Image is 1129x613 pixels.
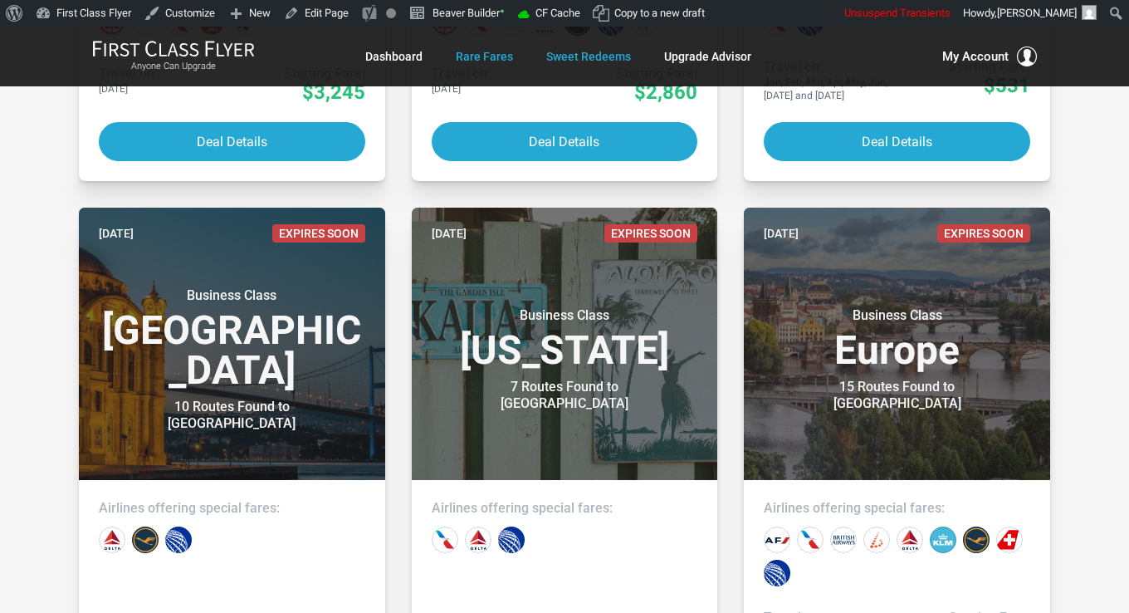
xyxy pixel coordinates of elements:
div: Swiss [996,527,1023,553]
div: American Airlines [432,527,458,553]
button: Deal Details [764,122,1030,161]
img: First Class Flyer [92,40,255,57]
div: 7 Routes Found to [GEOGRAPHIC_DATA] [461,379,668,412]
a: Dashboard [365,42,423,71]
h4: Airlines offering special fares: [432,500,698,517]
div: British Airways [830,527,857,553]
button: Deal Details [99,122,365,161]
h4: Airlines offering special fares: [99,500,365,517]
div: Brussels Airlines [863,527,890,553]
a: First Class FlyerAnyone Can Upgrade [92,40,255,73]
button: Deal Details [432,122,698,161]
span: Expires Soon [604,224,697,243]
span: Unsuspend Transients [844,7,951,19]
div: United [165,527,192,553]
span: Expires Soon [937,224,1030,243]
a: Sweet Redeems [546,42,631,71]
small: Business Class [461,307,668,324]
span: Expires Soon [272,224,365,243]
small: Business Class [794,307,1001,324]
h3: Europe [764,307,1030,370]
div: 10 Routes Found to [GEOGRAPHIC_DATA] [128,399,335,432]
time: [DATE] [432,224,467,243]
div: United [764,560,790,586]
div: 15 Routes Found to [GEOGRAPHIC_DATA] [794,379,1001,412]
div: Delta Airlines [897,527,923,553]
span: My Account [942,47,1009,66]
div: Delta Airlines [465,527,491,553]
div: United [498,527,525,553]
div: American Airlines [797,527,824,553]
time: [DATE] [99,224,134,243]
small: Anyone Can Upgrade [92,61,255,72]
time: [DATE] [764,224,799,243]
h4: Airlines offering special fares: [764,500,1030,517]
h3: [GEOGRAPHIC_DATA] [99,287,365,390]
div: Delta Airlines [99,527,125,553]
small: Business Class [128,287,335,304]
div: Air France [764,527,790,553]
a: Rare Fares [456,42,513,71]
div: Lufthansa [132,527,159,553]
a: Upgrade Advisor [664,42,751,71]
button: My Account [942,47,1037,66]
h3: [US_STATE] [432,307,698,370]
div: KLM [930,527,956,553]
span: [PERSON_NAME] [997,7,1077,19]
div: Lufthansa [963,527,990,553]
span: • [500,2,505,20]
